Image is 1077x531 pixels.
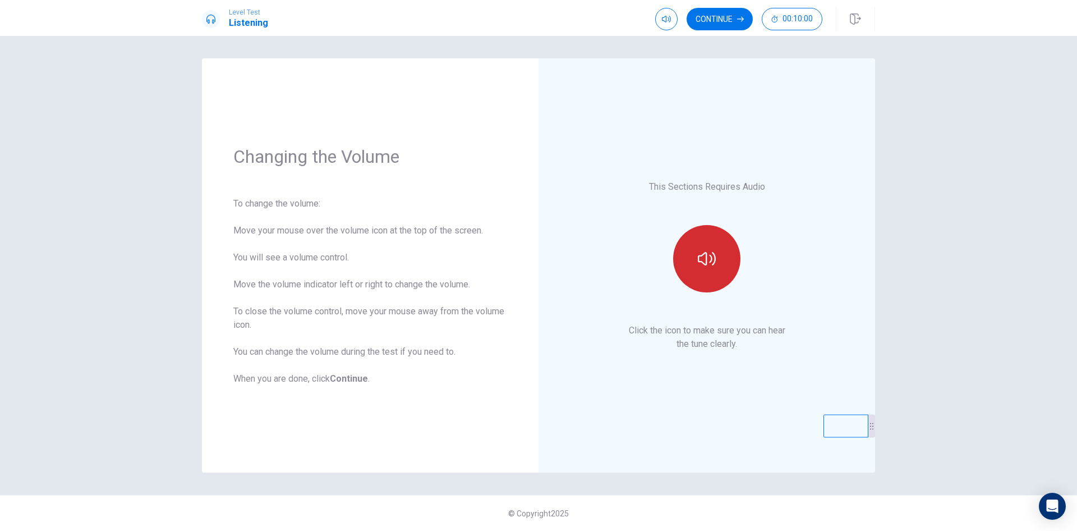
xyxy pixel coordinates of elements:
[229,8,268,16] span: Level Test
[762,8,822,30] button: 00:10:00
[330,373,368,384] b: Continue
[687,8,753,30] button: Continue
[1039,493,1066,520] div: Open Intercom Messenger
[508,509,569,518] span: © Copyright 2025
[229,16,268,30] h1: Listening
[233,197,507,386] div: To change the volume: Move your mouse over the volume icon at the top of the screen. You will see...
[783,15,813,24] span: 00:10:00
[649,180,765,194] p: This Sections Requires Audio
[233,145,507,168] h1: Changing the Volume
[629,324,785,351] p: Click the icon to make sure you can hear the tune clearly.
